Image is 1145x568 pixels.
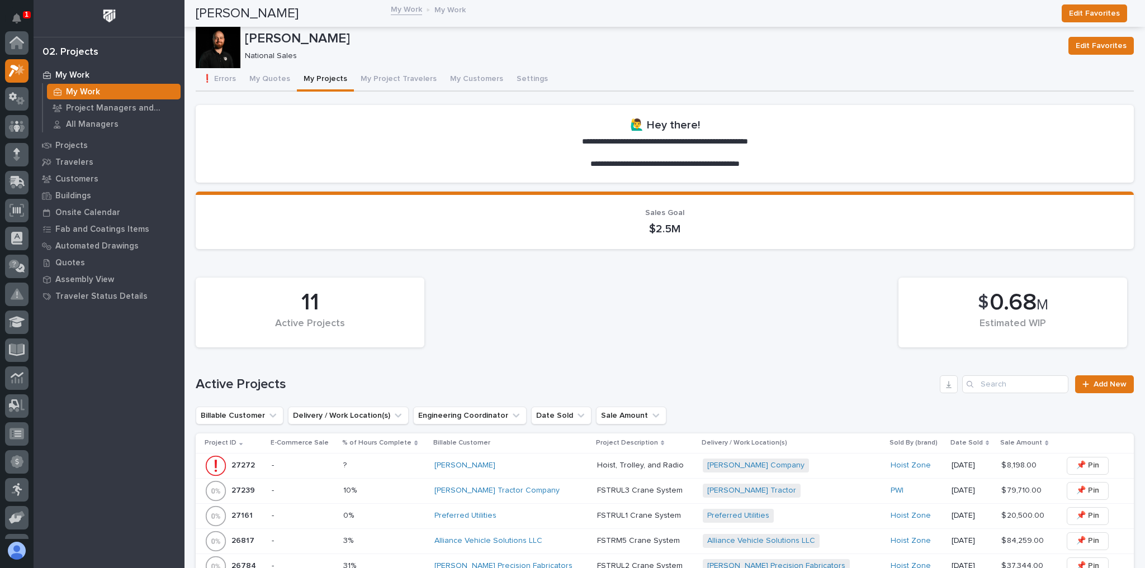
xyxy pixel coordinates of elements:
[55,258,85,268] p: Quotes
[531,407,592,424] button: Date Sold
[43,100,184,116] a: Project Managers and Engineers
[596,437,658,449] p: Project Description
[707,461,805,470] a: [PERSON_NAME] Company
[55,174,98,184] p: Customers
[597,534,682,546] p: FSTRM5 Crane System
[43,116,184,132] a: All Managers
[990,291,1037,314] span: 0.68
[1067,482,1109,500] button: 📌 Pin
[66,87,100,97] p: My Work
[34,154,184,170] a: Travelers
[952,536,993,546] p: [DATE]
[34,237,184,254] a: Automated Drawings
[707,486,796,495] a: [PERSON_NAME] Tractor
[55,191,91,201] p: Buildings
[978,292,988,313] span: $
[702,437,787,449] p: Delivery / Work Location(s)
[231,534,257,546] p: 26817
[645,209,684,217] span: Sales Goal
[34,221,184,237] a: Fab and Coatings Items
[55,241,139,251] p: Automated Drawings
[1094,380,1127,388] span: Add New
[1075,375,1134,393] a: Add New
[196,528,1134,553] tr: 2681726817 -3%3% Alliance Vehicle Solutions LLC FSTRM5 Crane SystemFSTRM5 Crane System Alliance V...
[34,288,184,304] a: Traveler Status Details
[952,486,993,495] p: [DATE]
[952,461,993,470] p: [DATE]
[1067,532,1109,550] button: 📌 Pin
[272,461,334,470] p: -
[1001,459,1039,470] p: $ 8,198.00
[205,437,236,449] p: Project ID
[34,204,184,221] a: Onsite Calendar
[34,66,184,83] a: My Work
[597,459,686,470] p: Hoist, Trolley, and Radio
[1037,298,1048,312] span: M
[1076,509,1099,522] span: 📌 Pin
[55,225,149,235] p: Fab and Coatings Items
[1067,457,1109,475] button: 📌 Pin
[272,511,334,521] p: -
[1000,437,1042,449] p: Sale Amount
[510,68,555,92] button: Settings
[14,13,29,31] div: Notifications1
[434,536,542,546] a: Alliance Vehicle Solutions LLC
[434,511,496,521] a: Preferred Utilities
[196,68,243,92] button: ❗ Errors
[34,187,184,204] a: Buildings
[34,271,184,288] a: Assembly View
[288,407,409,424] button: Delivery / Work Location(s)
[343,534,356,546] p: 3%
[245,31,1059,47] p: [PERSON_NAME]
[243,68,297,92] button: My Quotes
[55,292,148,302] p: Traveler Status Details
[596,407,666,424] button: Sale Amount
[1076,534,1099,547] span: 📌 Pin
[25,11,29,18] p: 1
[55,208,120,218] p: Onsite Calendar
[1076,484,1099,497] span: 📌 Pin
[1067,507,1109,525] button: 📌 Pin
[343,509,356,521] p: 0%
[196,376,935,393] h1: Active Projects
[962,375,1068,393] input: Search
[1001,534,1046,546] p: $ 84,259.00
[950,437,983,449] p: Date Sold
[630,118,700,132] h2: 🙋‍♂️ Hey there!
[209,222,1120,236] p: $2.5M
[271,437,329,449] p: E-Commerce Sale
[272,486,334,495] p: -
[215,318,405,341] div: Active Projects
[597,484,685,495] p: FSTRUL3 Crane System
[889,437,938,449] p: Sold By (brand)
[1001,509,1047,521] p: $ 20,500.00
[55,275,114,285] p: Assembly View
[434,486,560,495] a: [PERSON_NAME] Tractor Company
[34,170,184,187] a: Customers
[891,461,931,470] a: Hoist Zone
[5,7,29,30] button: Notifications
[891,511,931,521] a: Hoist Zone
[215,289,405,317] div: 11
[196,478,1134,503] tr: 2723927239 -10%10% [PERSON_NAME] Tractor Company FSTRUL3 Crane SystemFSTRUL3 Crane System [PERSON...
[34,254,184,271] a: Quotes
[952,511,993,521] p: [DATE]
[66,120,119,130] p: All Managers
[443,68,510,92] button: My Customers
[391,2,422,15] a: My Work
[354,68,443,92] button: My Project Travelers
[707,511,769,521] a: Preferred Utilities
[196,407,283,424] button: Billable Customer
[891,486,903,495] a: PWI
[196,453,1134,478] tr: 2727227272 -?? [PERSON_NAME] Hoist, Trolley, and RadioHoist, Trolley, and Radio [PERSON_NAME] Com...
[343,484,359,495] p: 10%
[43,84,184,99] a: My Work
[55,70,89,80] p: My Work
[66,103,176,113] p: Project Managers and Engineers
[245,51,1055,61] p: National Sales
[413,407,527,424] button: Engineering Coordinator
[196,503,1134,528] tr: 2716127161 -0%0% Preferred Utilities FSTRUL1 Crane SystemFSTRUL1 Crane System Preferred Utilities...
[55,157,93,168] p: Travelers
[1068,37,1134,55] button: Edit Favorites
[272,536,334,546] p: -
